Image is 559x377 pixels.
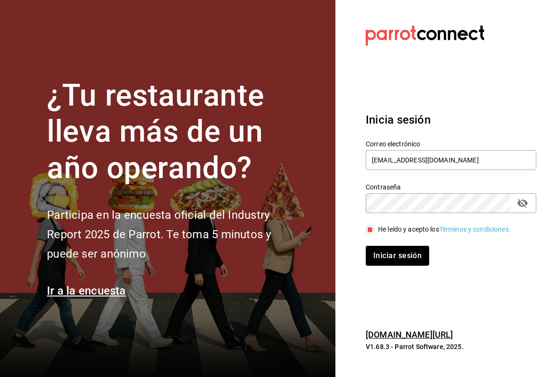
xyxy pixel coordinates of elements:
[514,195,531,211] button: passwordField
[366,111,536,128] h3: Inicia sesión
[366,330,453,340] a: [DOMAIN_NAME][URL]
[366,342,536,351] p: V1.68.3 - Parrot Software, 2025.
[439,225,511,233] a: Términos y condiciones.
[47,78,303,187] h1: ¿Tu restaurante lleva más de un año operando?
[366,150,536,170] input: Ingresa tu correo electrónico
[47,206,303,263] h2: Participa en la encuesta oficial del Industry Report 2025 de Parrot. Te toma 5 minutos y puede se...
[47,284,126,297] a: Ir a la encuesta
[366,183,536,190] label: Contraseña
[378,224,511,234] div: He leído y acepto los
[366,246,429,266] button: Iniciar sesión
[366,140,536,147] label: Correo electrónico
